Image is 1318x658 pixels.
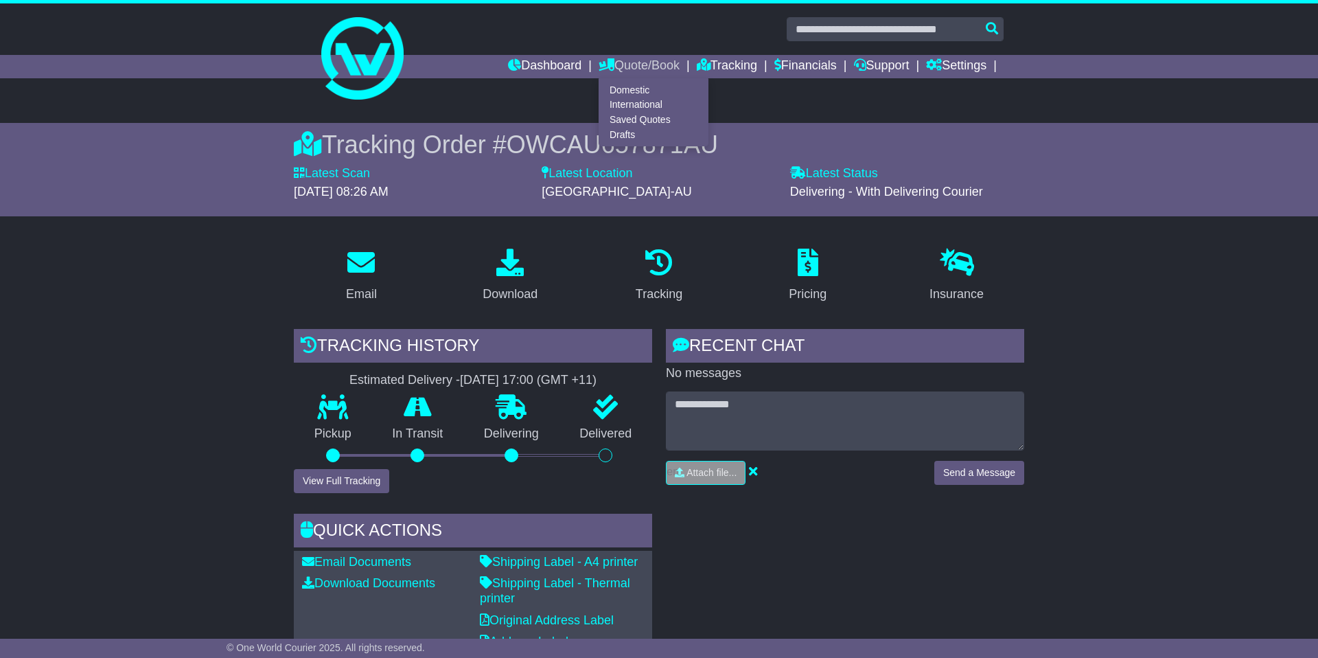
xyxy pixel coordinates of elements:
div: Quick Actions [294,514,652,551]
span: [DATE] 08:26 AM [294,185,389,198]
a: Dashboard [508,55,581,78]
div: Download [483,285,537,304]
div: Tracking history [294,329,652,366]
a: Shipping Label - A4 printer [480,555,638,569]
a: Email [337,244,386,308]
div: Quote/Book [599,78,708,146]
div: RECENT CHAT [666,329,1024,366]
a: Pricing [780,244,835,308]
div: Pricing [789,285,826,304]
a: Saved Quotes [599,113,708,128]
a: Insurance [921,244,993,308]
div: Tracking Order # [294,130,1024,159]
span: © One World Courier 2025. All rights reserved. [227,642,425,653]
span: OWCAU657871AU [507,131,718,159]
p: In Transit [372,427,464,442]
a: Financials [774,55,837,78]
p: No messages [666,366,1024,381]
p: Delivering [463,427,559,442]
div: [DATE] 17:00 (GMT +11) [460,373,597,388]
label: Latest Status [790,166,878,181]
a: Drafts [599,127,708,142]
label: Latest Location [542,166,632,181]
span: [GEOGRAPHIC_DATA]-AU [542,185,691,198]
a: Tracking [627,244,691,308]
div: Estimated Delivery - [294,373,652,388]
p: Delivered [559,427,653,442]
span: Delivering - With Delivering Courier [790,185,983,198]
label: Latest Scan [294,166,370,181]
a: International [599,98,708,113]
a: Original Address Label [480,613,614,627]
p: Pickup [294,427,372,442]
a: Domestic [599,82,708,98]
a: Address Label [480,635,568,648]
a: Quote/Book [599,55,680,78]
a: Shipping Label - Thermal printer [480,576,630,605]
div: Tracking [636,285,682,304]
a: Download Documents [302,576,435,590]
button: Send a Message [934,461,1024,485]
button: View Full Tracking [294,469,389,493]
a: Download [474,244,546,308]
a: Settings [926,55,986,78]
div: Email [346,285,377,304]
a: Support [854,55,910,78]
a: Email Documents [302,555,411,569]
div: Insurance [929,285,984,304]
a: Tracking [697,55,757,78]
